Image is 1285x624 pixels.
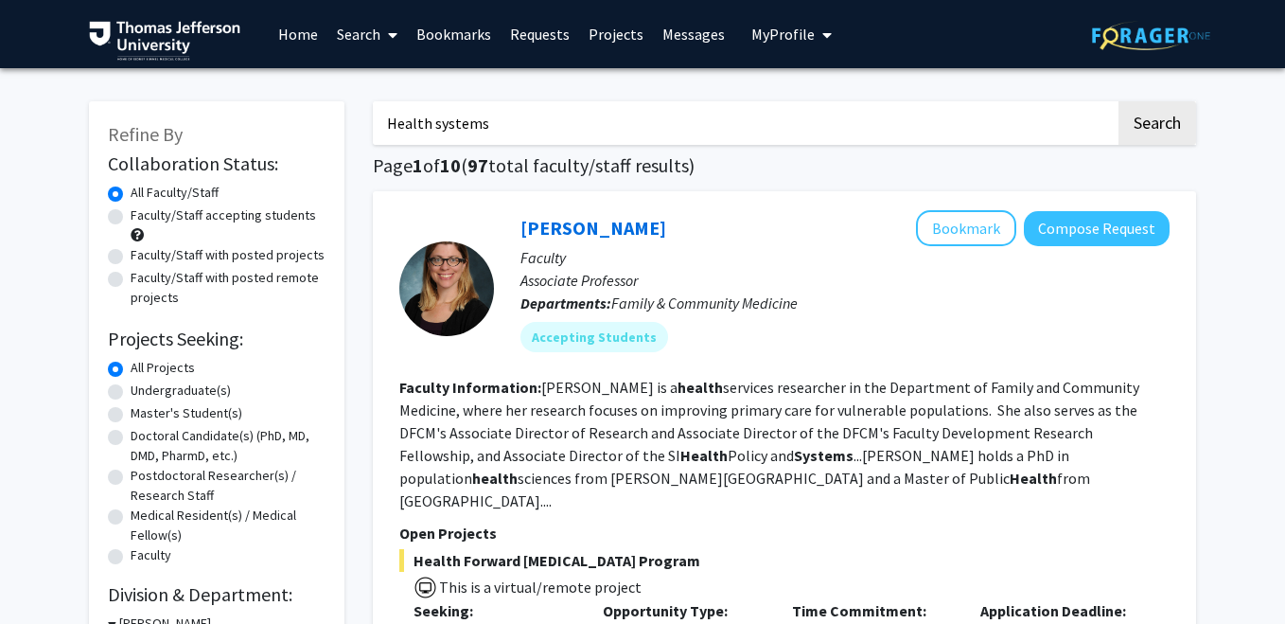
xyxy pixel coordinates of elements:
[89,21,240,61] img: Thomas Jefferson University Logo
[131,545,171,565] label: Faculty
[680,446,728,465] b: Health
[520,246,1170,269] p: Faculty
[916,210,1016,246] button: Add Amy Cunningham to Bookmarks
[980,599,1141,622] p: Application Deadline:
[603,599,764,622] p: Opportunity Type:
[1024,211,1170,246] button: Compose Request to Amy Cunningham
[131,245,325,265] label: Faculty/Staff with posted projects
[520,322,668,352] mat-chip: Accepting Students
[611,294,798,312] span: Family & Community Medicine
[751,25,815,44] span: My Profile
[794,446,854,465] b: Systems
[131,403,242,423] label: Master's Student(s)
[501,1,579,67] a: Requests
[520,269,1170,292] p: Associate Professor
[407,1,501,67] a: Bookmarks
[413,153,423,177] span: 1
[108,152,326,175] h2: Collaboration Status:
[678,378,723,397] b: health
[14,539,80,610] iframe: Chat
[131,268,326,308] label: Faculty/Staff with posted remote projects
[131,205,316,225] label: Faculty/Staff accepting students
[399,378,541,397] b: Faculty Information:
[792,599,953,622] p: Time Commitment:
[399,378,1139,510] fg-read-more: [PERSON_NAME] is a services researcher in the Department of Family and Community Medicine, where ...
[467,153,488,177] span: 97
[373,101,1116,145] input: Search Keywords
[108,328,326,350] h2: Projects Seeking:
[414,599,574,622] p: Seeking:
[472,469,518,488] b: health
[131,506,326,545] label: Medical Resident(s) / Medical Fellow(s)
[108,122,183,146] span: Refine By
[520,294,611,312] b: Departments:
[269,1,327,67] a: Home
[653,1,734,67] a: Messages
[131,183,219,203] label: All Faculty/Staff
[373,154,1196,177] h1: Page of ( total faculty/staff results)
[327,1,407,67] a: Search
[1092,21,1210,50] img: ForagerOne Logo
[131,358,195,378] label: All Projects
[399,549,1170,572] span: Health Forward [MEDICAL_DATA] Program
[440,153,461,177] span: 10
[131,466,326,506] label: Postdoctoral Researcher(s) / Research Staff
[131,381,231,401] label: Undergraduate(s)
[437,578,642,597] span: This is a virtual/remote project
[520,216,666,240] a: [PERSON_NAME]
[579,1,653,67] a: Projects
[1010,469,1057,488] b: Health
[131,426,326,466] label: Doctoral Candidate(s) (PhD, MD, DMD, PharmD, etc.)
[399,522,1170,544] p: Open Projects
[1118,101,1196,145] button: Search
[108,583,326,606] h2: Division & Department:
